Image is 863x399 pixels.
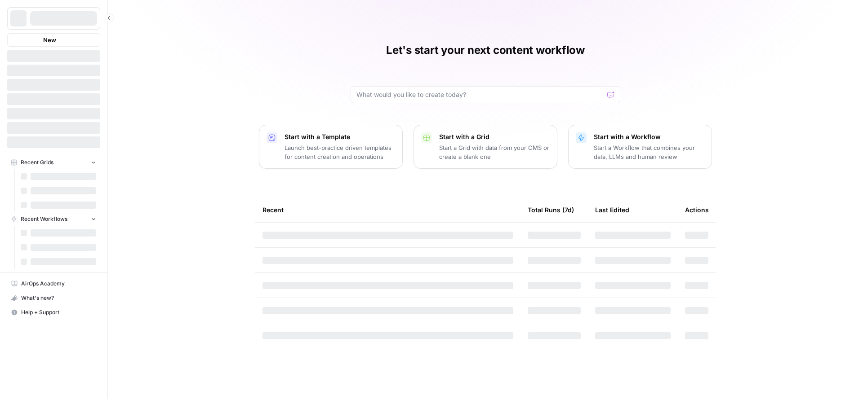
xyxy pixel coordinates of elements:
p: Start a Workflow that combines your data, LLMs and human review [594,143,704,161]
span: Recent Grids [21,158,53,167]
button: Start with a WorkflowStart a Workflow that combines your data, LLMs and human review [568,125,712,169]
div: Recent [262,197,513,222]
div: What's new? [8,291,100,305]
button: Recent Workflows [7,212,100,226]
div: Last Edited [595,197,629,222]
button: Help + Support [7,305,100,320]
button: Recent Grids [7,156,100,169]
a: AirOps Academy [7,276,100,291]
p: Launch best-practice driven templates for content creation and operations [285,143,395,161]
input: What would you like to create today? [356,90,604,99]
span: Help + Support [21,308,96,316]
h1: Let's start your next content workflow [386,43,585,57]
button: Start with a GridStart a Grid with data from your CMS or create a blank one [414,125,557,169]
button: New [7,33,100,47]
span: New [43,35,56,44]
div: Actions [685,197,709,222]
button: Start with a TemplateLaunch best-practice driven templates for content creation and operations [259,125,403,169]
p: Start with a Grid [439,132,550,141]
p: Start a Grid with data from your CMS or create a blank one [439,143,550,161]
p: Start with a Workflow [594,132,704,141]
div: Total Runs (7d) [528,197,574,222]
p: Start with a Template [285,132,395,141]
span: AirOps Academy [21,280,96,288]
button: What's new? [7,291,100,305]
span: Recent Workflows [21,215,67,223]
